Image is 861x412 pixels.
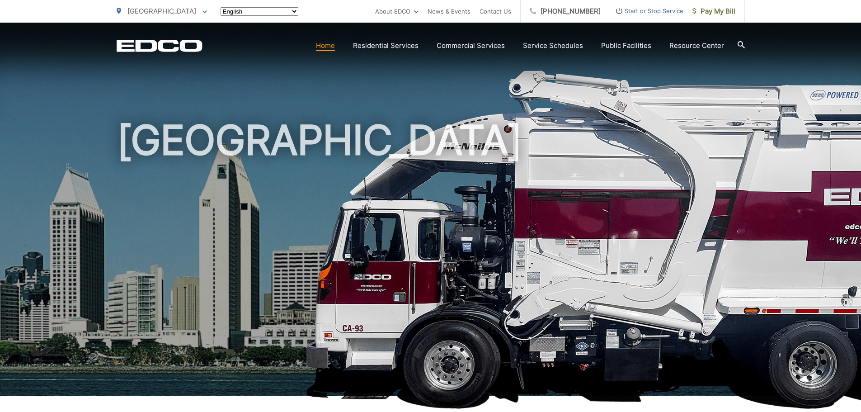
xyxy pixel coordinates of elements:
span: [GEOGRAPHIC_DATA] [127,7,196,15]
a: Home [316,40,335,51]
select: Select a language [221,7,298,16]
a: EDCD logo. Return to the homepage. [117,39,202,52]
a: Residential Services [353,40,419,51]
a: Commercial Services [437,40,505,51]
a: Public Facilities [601,40,651,51]
a: News & Events [428,6,470,17]
a: Contact Us [480,6,511,17]
a: About EDCO [375,6,419,17]
h1: [GEOGRAPHIC_DATA] [117,118,745,404]
a: Service Schedules [523,40,583,51]
a: Resource Center [669,40,724,51]
span: Pay My Bill [692,6,735,17]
